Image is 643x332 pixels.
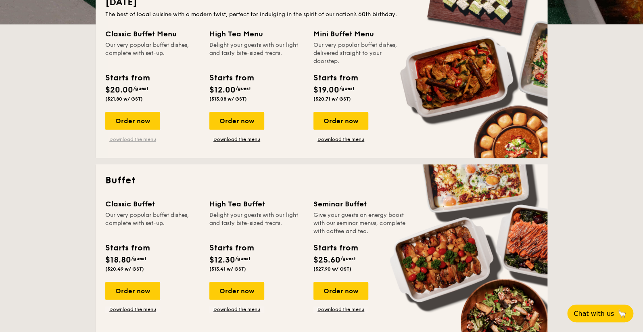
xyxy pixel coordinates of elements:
[105,41,200,65] div: Our very popular buffet dishes, complete with set-up.
[209,112,264,130] div: Order now
[105,266,144,272] span: ($20.49 w/ GST)
[313,282,368,300] div: Order now
[339,86,355,91] span: /guest
[313,306,368,313] a: Download the menu
[209,266,246,272] span: ($13.41 w/ GST)
[105,136,160,143] a: Download the menu
[313,85,339,95] span: $19.00
[574,310,614,317] span: Chat with us
[105,112,160,130] div: Order now
[105,28,200,40] div: Classic Buffet Menu
[313,211,408,235] div: Give your guests an energy boost with our seminar menus, complete with coffee and tea.
[567,305,633,322] button: Chat with us🦙
[313,266,351,272] span: ($27.90 w/ GST)
[105,11,538,19] div: The best of local cuisine with a modern twist, perfect for indulging in the spirit of our nation’...
[617,309,627,318] span: 🦙
[105,174,538,187] h2: Buffet
[105,96,143,102] span: ($21.80 w/ GST)
[209,96,247,102] span: ($13.08 w/ GST)
[313,198,408,210] div: Seminar Buffet
[209,72,253,84] div: Starts from
[235,256,251,261] span: /guest
[105,255,131,265] span: $18.80
[313,136,368,143] a: Download the menu
[313,72,357,84] div: Starts from
[105,211,200,235] div: Our very popular buffet dishes, complete with set-up.
[209,28,304,40] div: High Tea Menu
[313,255,340,265] span: $25.60
[313,242,357,254] div: Starts from
[313,96,351,102] span: ($20.71 w/ GST)
[105,198,200,210] div: Classic Buffet
[105,242,149,254] div: Starts from
[209,136,264,143] a: Download the menu
[209,85,236,95] span: $12.00
[236,86,251,91] span: /guest
[133,86,148,91] span: /guest
[209,282,264,300] div: Order now
[105,282,160,300] div: Order now
[105,306,160,313] a: Download the menu
[209,255,235,265] span: $12.30
[209,306,264,313] a: Download the menu
[105,72,149,84] div: Starts from
[209,242,253,254] div: Starts from
[209,211,304,235] div: Delight your guests with our light and tasty bite-sized treats.
[105,85,133,95] span: $20.00
[131,256,146,261] span: /guest
[340,256,356,261] span: /guest
[313,41,408,65] div: Our very popular buffet dishes, delivered straight to your doorstep.
[313,28,408,40] div: Mini Buffet Menu
[209,198,304,210] div: High Tea Buffet
[313,112,368,130] div: Order now
[209,41,304,65] div: Delight your guests with our light and tasty bite-sized treats.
